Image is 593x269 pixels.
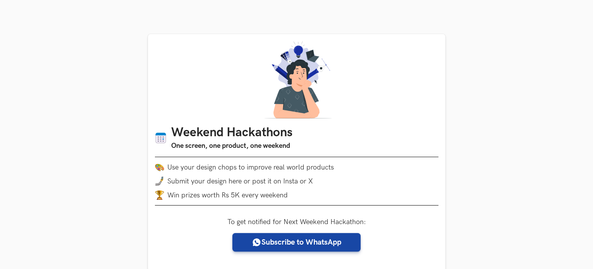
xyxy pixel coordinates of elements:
img: mobile-in-hand.png [155,176,164,186]
img: trophy.png [155,190,164,200]
img: A designer thinking [260,41,334,118]
img: Calendar icon [155,132,167,144]
h1: Weekend Hackathons [171,125,292,140]
span: Submit your design here or post it on Insta or X [167,177,313,185]
a: Subscribe to WhatsApp [232,233,361,252]
label: To get notified for Next Weekend Hackathon: [227,218,366,226]
h3: One screen, one product, one weekend [171,140,292,151]
li: Win prizes worth Rs 5K every weekend [155,190,438,200]
li: Use your design chops to improve real world products [155,163,438,172]
img: palette.png [155,163,164,172]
